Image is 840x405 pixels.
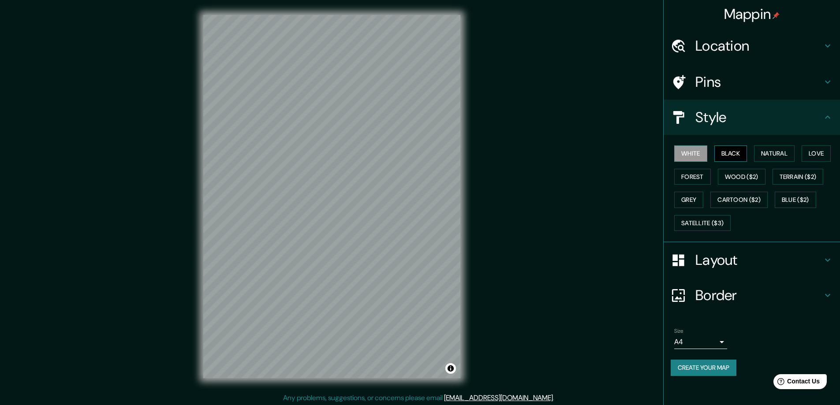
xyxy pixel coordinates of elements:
[714,145,747,162] button: Black
[695,108,822,126] h4: Style
[674,335,727,349] div: A4
[664,28,840,63] div: Location
[775,192,816,208] button: Blue ($2)
[674,327,683,335] label: Size
[695,251,822,269] h4: Layout
[671,360,736,376] button: Create your map
[773,12,780,19] img: pin-icon.png
[773,169,824,185] button: Terrain ($2)
[695,73,822,91] h4: Pins
[710,192,768,208] button: Cartoon ($2)
[556,393,557,403] div: .
[664,278,840,313] div: Border
[718,169,765,185] button: Wood ($2)
[203,15,460,378] canvas: Map
[664,242,840,278] div: Layout
[802,145,831,162] button: Love
[754,145,795,162] button: Natural
[724,5,780,23] h4: Mappin
[283,393,554,403] p: Any problems, suggestions, or concerns please email .
[664,64,840,100] div: Pins
[695,286,822,304] h4: Border
[674,169,711,185] button: Forest
[674,192,703,208] button: Grey
[674,215,731,231] button: Satellite ($3)
[762,371,830,395] iframe: Help widget launcher
[674,145,707,162] button: White
[664,100,840,135] div: Style
[695,37,822,55] h4: Location
[445,363,456,374] button: Toggle attribution
[554,393,556,403] div: .
[444,393,553,402] a: [EMAIL_ADDRESS][DOMAIN_NAME]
